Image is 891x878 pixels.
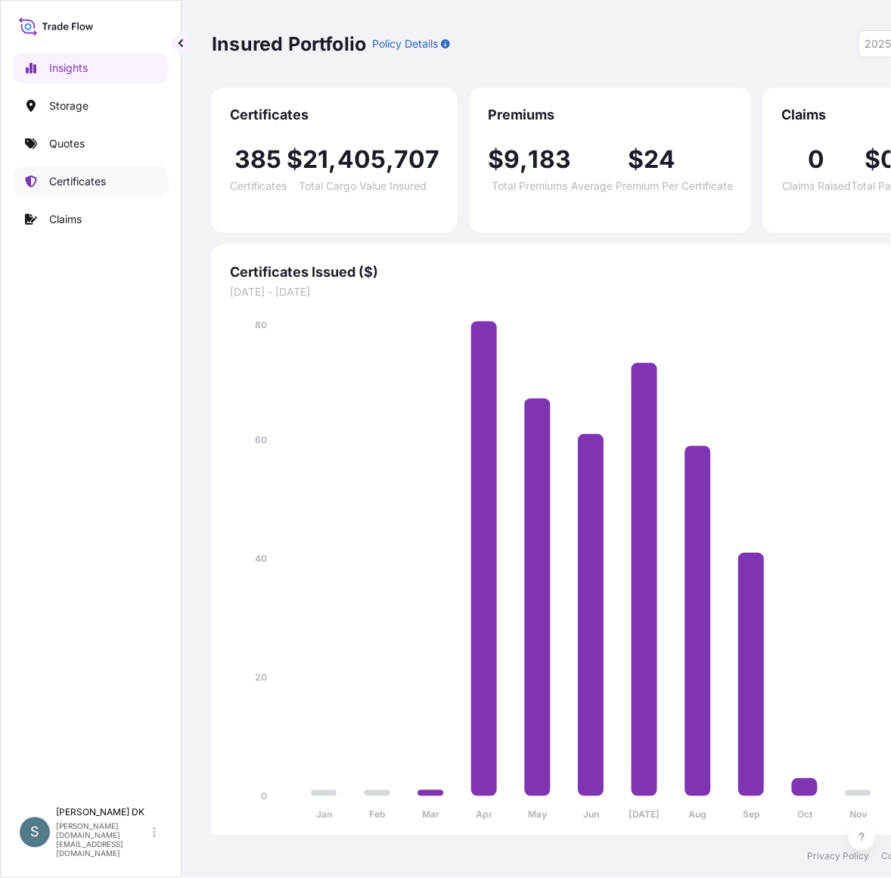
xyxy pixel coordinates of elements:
[303,147,328,172] span: 21
[49,60,88,76] p: Insights
[488,147,504,172] span: $
[261,790,267,802] tspan: 0
[56,822,150,858] p: [PERSON_NAME][DOMAIN_NAME][EMAIL_ADDRESS][DOMAIN_NAME]
[808,851,870,863] a: Privacy Policy
[234,147,282,172] span: 385
[13,53,169,83] a: Insights
[797,809,813,821] tspan: Oct
[49,136,85,151] p: Quotes
[583,809,599,821] tspan: Jun
[422,809,439,821] tspan: Mar
[689,809,707,821] tspan: Aug
[13,91,169,121] a: Storage
[49,212,82,227] p: Claims
[850,809,868,821] tspan: Nov
[329,147,337,172] span: ,
[230,106,439,124] span: Certificates
[49,98,88,113] p: Storage
[488,106,733,124] span: Premiums
[529,147,572,172] span: 183
[255,319,267,330] tspan: 80
[520,147,529,172] span: ,
[13,204,169,234] a: Claims
[316,809,332,821] tspan: Jan
[30,825,39,840] span: S
[529,809,548,821] tspan: May
[386,147,394,172] span: ,
[809,147,825,172] span: 0
[476,809,492,821] tspan: Apr
[571,181,733,191] span: Average Premium Per Certificate
[287,147,303,172] span: $
[13,166,169,197] a: Certificates
[255,672,267,683] tspan: 20
[230,181,287,191] span: Certificates
[372,36,438,51] p: Policy Details
[743,809,760,821] tspan: Sep
[629,147,644,172] span: $
[644,147,676,172] span: 24
[782,181,851,191] span: Claims Raised
[337,147,387,172] span: 405
[300,181,427,191] span: Total Cargo Value Insured
[865,147,880,172] span: $
[255,434,267,445] tspan: 60
[255,553,267,564] tspan: 40
[629,809,660,821] tspan: [DATE]
[49,174,106,189] p: Certificates
[369,809,386,821] tspan: Feb
[13,129,169,159] a: Quotes
[492,181,567,191] span: Total Premiums
[395,147,440,172] span: 707
[504,147,520,172] span: 9
[212,32,366,56] p: Insured Portfolio
[56,807,150,819] p: [PERSON_NAME] DK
